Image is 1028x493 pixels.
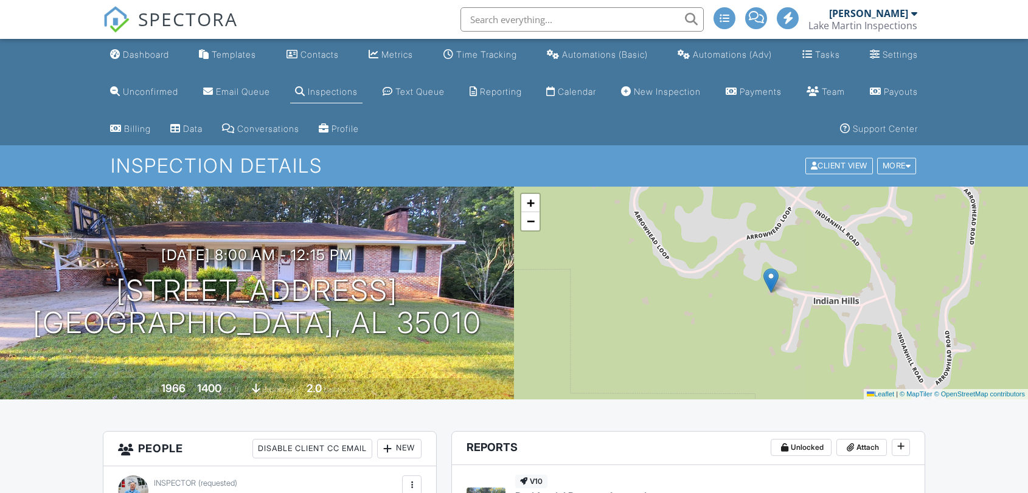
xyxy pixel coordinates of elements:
div: Email Queue [216,86,270,97]
a: © MapTiler [900,390,932,398]
a: © OpenStreetMap contributors [934,390,1025,398]
a: Zoom out [521,212,540,230]
div: 1400 [197,382,221,395]
div: Automations (Basic) [562,49,648,60]
input: Search everything... [460,7,704,32]
span: bathrooms [324,385,358,394]
a: Zoom in [521,194,540,212]
div: 1966 [161,382,186,395]
div: Conversations [237,123,299,134]
div: Team [822,86,845,97]
a: Tasks [797,44,845,66]
a: Automations (Advanced) [673,44,777,66]
a: Team [802,81,850,103]
span: | [896,390,898,398]
div: Client View [805,158,873,174]
a: Text Queue [378,81,450,103]
div: Settings [883,49,918,60]
a: Contacts [282,44,344,66]
a: Settings [865,44,923,66]
a: Calendar [541,81,601,103]
div: Dashboard [123,49,169,60]
span: SPECTORA [138,6,238,32]
div: 2.0 [307,382,322,395]
div: Inspections [308,86,358,97]
div: Reporting [480,86,522,97]
div: Unconfirmed [123,86,178,97]
a: Dashboard [105,44,174,66]
div: Billing [124,123,151,134]
div: Profile [332,123,359,134]
span: + [527,195,535,210]
div: Contacts [300,49,339,60]
div: New [377,439,422,458]
a: Automations (Basic) [542,44,653,66]
div: Payouts [884,86,918,97]
div: Disable Client CC Email [252,439,372,458]
div: [PERSON_NAME] [829,7,908,19]
a: Templates [194,44,261,66]
a: SPECTORA [103,16,238,42]
h3: People [103,432,436,466]
a: Payments [721,81,787,103]
a: Unconfirmed [105,81,183,103]
div: Tasks [815,49,840,60]
div: Data [183,123,203,134]
a: Metrics [364,44,418,66]
a: Conversations [217,118,304,140]
a: Time Tracking [439,44,522,66]
a: Support Center [835,118,923,140]
a: Company Profile [314,118,364,140]
div: New Inspection [634,86,701,97]
div: Payments [740,86,782,97]
a: New Inspection [616,81,706,103]
div: Calendar [558,86,596,97]
a: Payouts [865,81,923,103]
img: The Best Home Inspection Software - Spectora [103,6,130,33]
a: Billing [105,118,156,140]
div: Lake Martin Inspections [808,19,917,32]
img: Marker [763,268,779,293]
div: Time Tracking [456,49,517,60]
a: Data [165,118,207,140]
div: Metrics [381,49,413,60]
h1: [STREET_ADDRESS] [GEOGRAPHIC_DATA], AL 35010 [33,275,482,339]
h3: [DATE] 8:00 am - 12:15 pm [161,247,353,263]
a: Email Queue [198,81,275,103]
span: Inspector [154,478,196,488]
div: More [877,158,917,174]
span: − [527,213,535,229]
span: basement [262,385,295,394]
div: Automations (Adv) [693,49,772,60]
h1: Inspection Details [111,155,917,176]
span: sq. ft. [223,385,240,394]
div: Support Center [853,123,918,134]
a: Inspections [290,81,363,103]
span: Built [146,385,159,394]
a: Leaflet [867,390,894,398]
div: Text Queue [395,86,445,97]
span: (requested) [198,478,237,488]
div: Templates [212,49,256,60]
a: Client View [804,160,876,170]
a: Reporting [465,81,527,103]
